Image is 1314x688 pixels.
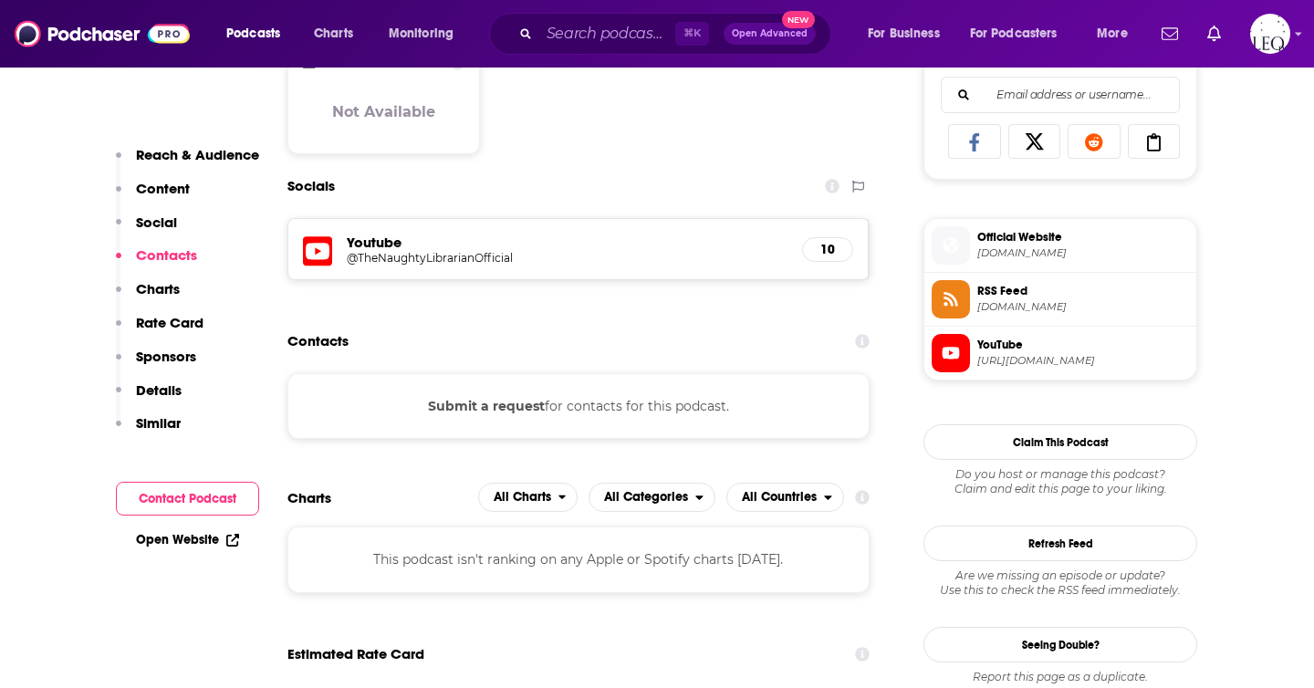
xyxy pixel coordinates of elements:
[977,229,1189,245] span: Official Website
[977,300,1189,314] span: media.rss.com
[376,19,477,48] button: open menu
[116,348,196,381] button: Sponsors
[923,627,1197,662] a: Seeing Double?
[932,334,1189,372] a: YouTube[URL][DOMAIN_NAME]
[539,19,675,48] input: Search podcasts, credits, & more...
[923,467,1197,482] span: Do you host or manage this podcast?
[1084,19,1151,48] button: open menu
[494,491,551,504] span: All Charts
[506,13,849,55] div: Search podcasts, credits, & more...
[116,280,180,314] button: Charts
[302,19,364,48] a: Charts
[15,16,190,51] img: Podchaser - Follow, Share and Rate Podcasts
[389,21,454,47] span: Monitoring
[855,19,963,48] button: open menu
[948,124,1001,159] a: Share on Facebook
[287,489,331,506] h2: Charts
[116,246,197,280] button: Contacts
[977,283,1189,299] span: RSS Feed
[724,23,816,45] button: Open AdvancedNew
[732,29,808,38] span: Open Advanced
[136,381,182,399] p: Details
[589,483,715,512] button: open menu
[136,146,259,163] p: Reach & Audience
[116,414,181,448] button: Similar
[136,280,180,297] p: Charts
[332,103,435,120] h3: Not Available
[347,251,787,265] a: @TheNaughtyLibrarianOfficial
[314,21,353,47] span: Charts
[136,348,196,365] p: Sponsors
[287,324,349,359] h2: Contacts
[287,169,335,203] h2: Socials
[932,226,1189,265] a: Official Website[DOMAIN_NAME]
[428,396,545,416] button: Submit a request
[478,483,579,512] button: open menu
[956,78,1164,112] input: Email address or username...
[1154,18,1185,49] a: Show notifications dropdown
[116,146,259,180] button: Reach & Audience
[1008,124,1061,159] a: Share on X/Twitter
[977,246,1189,260] span: thenaughtylibrarian.ca
[136,314,203,331] p: Rate Card
[347,234,787,251] h5: Youtube
[675,22,709,46] span: ⌘ K
[977,354,1189,368] span: https://www.youtube.com/@TheNaughtyLibrarianOfficial
[116,214,177,247] button: Social
[923,670,1197,684] div: Report this page as a duplicate.
[136,246,197,264] p: Contacts
[478,483,579,512] h2: Platforms
[287,526,870,592] div: This podcast isn't ranking on any Apple or Spotify charts [DATE].
[116,314,203,348] button: Rate Card
[726,483,844,512] h2: Countries
[932,280,1189,318] a: RSS Feed[DOMAIN_NAME]
[958,19,1084,48] button: open menu
[726,483,844,512] button: open menu
[782,11,815,28] span: New
[970,21,1058,47] span: For Podcasters
[923,526,1197,561] button: Refresh Feed
[977,337,1189,353] span: YouTube
[136,532,239,547] a: Open Website
[226,21,280,47] span: Podcasts
[818,242,838,257] h5: 10
[347,251,639,265] h5: @TheNaughtyLibrarianOfficial
[116,180,190,214] button: Content
[923,424,1197,460] button: Claim This Podcast
[923,467,1197,496] div: Claim and edit this page to your liking.
[136,214,177,231] p: Social
[214,19,304,48] button: open menu
[1068,124,1121,159] a: Share on Reddit
[604,491,688,504] span: All Categories
[1097,21,1128,47] span: More
[116,482,259,516] button: Contact Podcast
[1200,18,1228,49] a: Show notifications dropdown
[923,568,1197,598] div: Are we missing an episode or update? Use this to check the RSS feed immediately.
[116,381,182,415] button: Details
[287,373,870,439] div: for contacts for this podcast.
[1250,14,1290,54] button: Show profile menu
[868,21,940,47] span: For Business
[941,77,1180,113] div: Search followers
[1250,14,1290,54] img: User Profile
[136,180,190,197] p: Content
[589,483,715,512] h2: Categories
[742,491,817,504] span: All Countries
[1128,124,1181,159] a: Copy Link
[287,637,424,672] span: Estimated Rate Card
[1250,14,1290,54] span: Logged in as LeoPR
[136,414,181,432] p: Similar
